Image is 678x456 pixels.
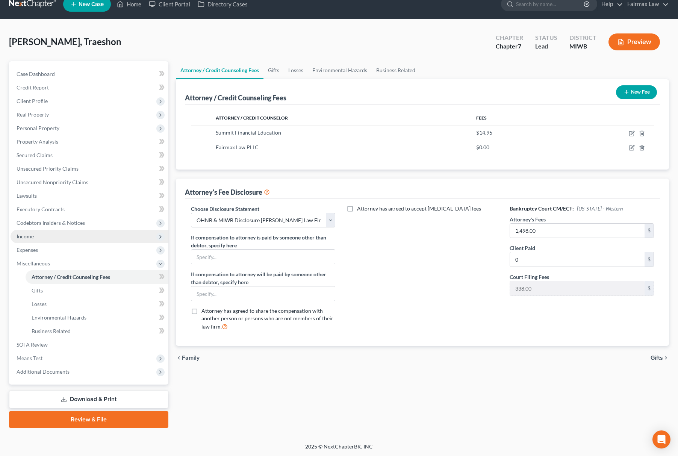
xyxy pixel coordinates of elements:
a: Losses [284,61,308,79]
a: Attorney / Credit Counseling Fees [26,270,168,284]
a: Download & Print [9,391,168,408]
div: District [569,33,596,42]
span: Property Analysis [17,138,58,145]
h6: Bankruptcy Court CM/ECF: [510,205,654,212]
button: Gifts chevron_right [651,355,669,361]
button: chevron_left Family [176,355,200,361]
span: Codebtors Insiders & Notices [17,220,85,226]
a: Gifts [263,61,284,79]
a: Case Dashboard [11,67,168,81]
span: SOFA Review [17,341,48,348]
label: Client Paid [510,244,535,252]
a: Gifts [26,284,168,297]
span: Fairmax Law PLLC [216,144,259,150]
span: Real Property [17,111,49,118]
span: Miscellaneous [17,260,50,267]
span: Income [17,233,34,239]
div: Attorney / Credit Counseling Fees [185,93,286,102]
div: $ [645,281,654,295]
span: Unsecured Priority Claims [17,165,79,172]
span: Secured Claims [17,152,53,158]
a: Lawsuits [11,189,168,203]
span: Means Test [17,355,42,361]
span: Lawsuits [17,192,37,199]
span: Environmental Hazards [32,314,86,321]
span: 7 [518,42,521,50]
label: Court Filing Fees [510,273,549,281]
a: Credit Report [11,81,168,94]
span: Losses [32,301,47,307]
span: $0.00 [476,144,489,150]
span: [PERSON_NAME], Traeshon [9,36,121,47]
input: 0.00 [510,224,645,238]
input: Specify... [191,286,335,301]
button: Preview [608,33,660,50]
a: Review & File [9,411,168,428]
div: Status [535,33,557,42]
input: 0.00 [510,252,645,267]
div: $ [645,252,654,267]
input: 0.00 [510,281,645,295]
span: Unsecured Nonpriority Claims [17,179,88,185]
a: Unsecured Nonpriority Claims [11,176,168,189]
input: Specify... [191,250,335,264]
a: Business Related [26,324,168,338]
span: Summit Financial Education [216,129,281,136]
div: Open Intercom Messenger [652,430,670,448]
i: chevron_left [176,355,182,361]
span: Attorney / Credit Counseling Fees [32,274,110,280]
label: If compensation to attorney will be paid by someone other than debtor, specify here [191,270,335,286]
span: Client Profile [17,98,48,104]
a: SOFA Review [11,338,168,351]
span: $14.95 [476,129,492,136]
span: Attorney has agreed to share the compensation with another person or persons who are not members ... [201,308,333,330]
div: Attorney's Fee Disclosure [185,188,270,197]
span: Gifts [651,355,663,361]
span: Executory Contracts [17,206,65,212]
a: Losses [26,297,168,311]
div: MIWB [569,42,596,51]
span: Fees [476,115,487,121]
span: [US_STATE] - Western [577,205,623,212]
span: Family [182,355,200,361]
i: chevron_right [663,355,669,361]
span: Attorney has agreed to accept [MEDICAL_DATA] fees [357,205,481,212]
span: Additional Documents [17,368,70,375]
button: New Fee [616,85,657,99]
a: Environmental Hazards [308,61,372,79]
a: Business Related [372,61,420,79]
div: Lead [535,42,557,51]
span: Business Related [32,328,71,334]
label: If compensation to attorney is paid by someone other than debtor, specify here [191,233,335,249]
a: Environmental Hazards [26,311,168,324]
span: Personal Property [17,125,59,131]
div: Chapter [496,42,523,51]
span: Expenses [17,247,38,253]
span: New Case [79,2,104,7]
a: Property Analysis [11,135,168,148]
label: Choose Disclosure Statement [191,205,259,213]
span: Gifts [32,287,43,294]
a: Unsecured Priority Claims [11,162,168,176]
div: $ [645,224,654,238]
span: Case Dashboard [17,71,55,77]
label: Attorney's Fees [510,215,546,223]
a: Secured Claims [11,148,168,162]
div: Chapter [496,33,523,42]
span: Credit Report [17,84,49,91]
span: Attorney / Credit Counselor [216,115,288,121]
a: Executory Contracts [11,203,168,216]
a: Attorney / Credit Counseling Fees [176,61,263,79]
